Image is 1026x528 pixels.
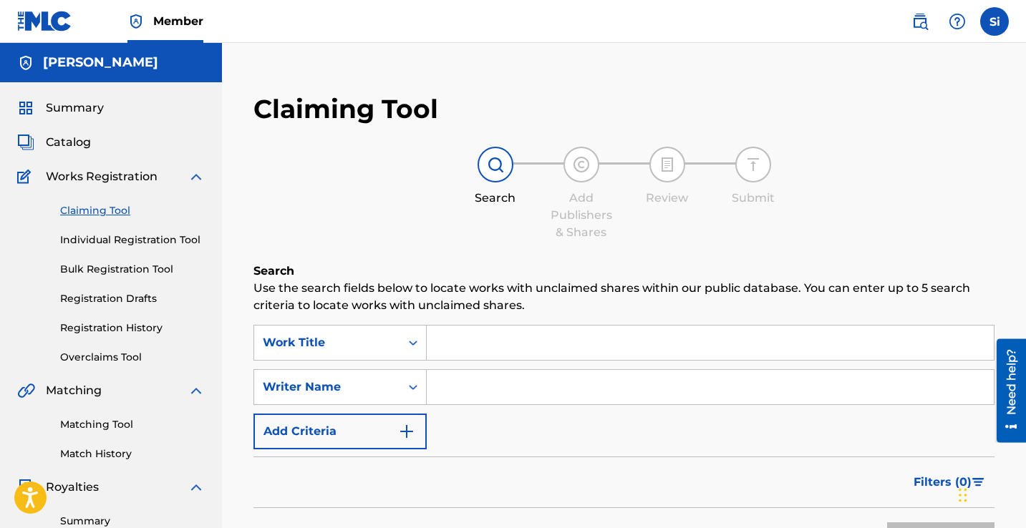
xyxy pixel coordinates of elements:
iframe: Resource Center [986,339,1026,443]
div: Work Title [263,334,392,351]
img: expand [188,168,205,185]
img: Catalog [17,134,34,151]
div: Need help? [16,10,35,76]
iframe: Chat Widget [954,459,1026,528]
a: Match History [60,446,205,461]
img: Works Registration [17,168,36,185]
button: Add Criteria [253,414,427,449]
div: Add Publishers & Shares [546,190,617,241]
a: Overclaims Tool [60,350,205,365]
div: Search [460,190,531,207]
a: Registration Drafts [60,291,205,306]
img: step indicator icon for Search [487,156,504,173]
div: Writer Name [263,378,392,396]
span: Works Registration [46,168,158,185]
img: expand [188,382,205,399]
span: Summary [46,99,104,117]
div: Help [943,7,972,36]
p: Use the search fields below to locate works with unclaimed shares within our public database. You... [253,280,994,314]
img: step indicator icon for Review [659,156,676,173]
h2: Claiming Tool [253,93,438,125]
img: Accounts [17,54,34,72]
span: Filters ( 0 ) [914,474,972,491]
img: help [949,13,966,30]
div: User Menu [980,7,1009,36]
img: search [911,13,929,30]
a: Bulk Registration Tool [60,262,205,277]
div: Review [631,190,703,207]
span: Catalog [46,134,91,151]
a: Registration History [60,321,205,336]
span: Royalties [46,479,99,496]
span: Matching [46,382,102,399]
img: MLC Logo [17,11,72,31]
div: Drag [959,474,967,517]
a: Individual Registration Tool [60,233,205,248]
img: expand [188,479,205,496]
h6: Search [253,263,994,280]
a: Claiming Tool [60,203,205,218]
img: step indicator icon for Add Publishers & Shares [573,156,590,173]
a: SummarySummary [17,99,104,117]
a: Public Search [906,7,934,36]
img: step indicator icon for Submit [745,156,762,173]
span: Member [153,13,203,29]
img: Top Rightsholder [127,13,145,30]
h5: Shadrach Ishaya [43,54,158,71]
img: Royalties [17,479,34,496]
img: Matching [17,382,35,399]
img: 9d2ae6d4665cec9f34b9.svg [398,423,415,440]
button: Filters (0) [905,464,994,500]
img: Summary [17,99,34,117]
a: CatalogCatalog [17,134,91,151]
a: Matching Tool [60,417,205,432]
div: Submit [717,190,789,207]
